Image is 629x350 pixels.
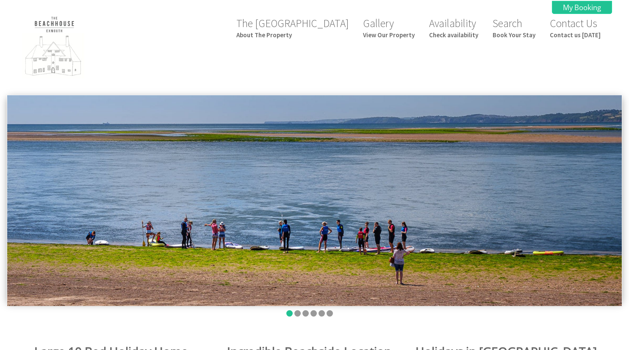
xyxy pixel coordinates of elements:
img: The Beach House Exmouth [12,13,97,82]
a: GalleryView Our Property [363,17,415,39]
small: Book Your Stay [493,31,535,39]
a: My Booking [552,1,612,14]
a: Contact UsContact us [DATE] [550,17,601,39]
a: AvailabilityCheck availability [429,17,478,39]
small: View Our Property [363,31,415,39]
a: SearchBook Your Stay [493,17,535,39]
small: Check availability [429,31,478,39]
a: The [GEOGRAPHIC_DATA]About The Property [236,17,349,39]
small: Contact us [DATE] [550,31,601,39]
small: About The Property [236,31,349,39]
